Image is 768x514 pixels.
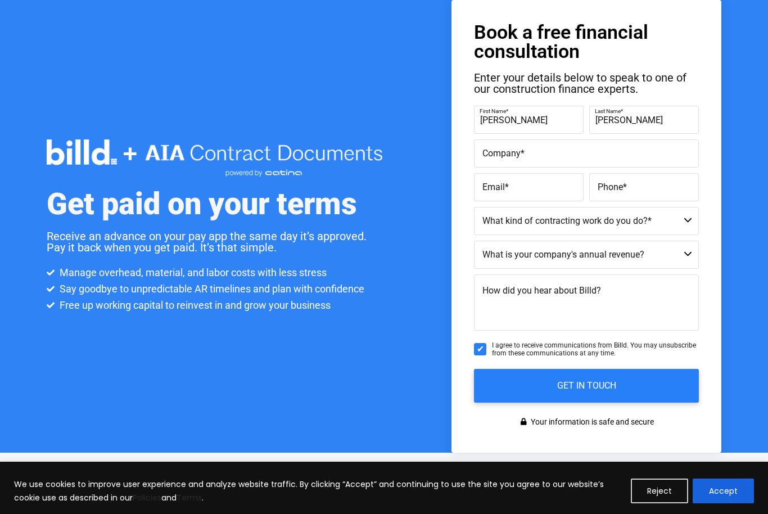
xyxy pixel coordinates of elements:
[492,341,699,358] span: I agree to receive communications from Billd. You may unsubscribe from these communications at an...
[133,492,161,503] a: Policies
[631,479,688,503] button: Reject
[482,182,505,192] span: Email
[598,182,623,192] span: Phone
[693,479,754,503] button: Accept
[474,343,486,355] input: I agree to receive communications from Billd. You may unsubscribe from these communications at an...
[595,108,621,114] span: Last Name
[177,492,202,503] a: Terms
[57,265,327,279] span: Manage overhead, material, and labor costs with less stress
[57,298,331,312] span: Free up working capital to reinvest in and grow your business
[482,285,601,296] span: How did you hear about Billd?
[47,231,384,253] p: Receive an advance on your pay app the same day it’s approved. Pay it back when you get paid. It’...
[480,108,506,114] span: First Name
[14,477,622,504] p: We use cookies to improve user experience and analyze website traffic. By clicking “Accept” and c...
[47,189,357,219] h1: Get paid on your terms
[482,148,521,159] span: Company
[474,72,699,94] p: Enter your details below to speak to one of our construction finance experts.
[474,369,699,403] input: GET IN TOUCH
[474,22,699,61] p: Book a free financial consultation
[528,414,654,430] span: Your information is safe and secure
[57,282,364,296] span: Say goodbye to unpredictable AR timelines and plan with confidence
